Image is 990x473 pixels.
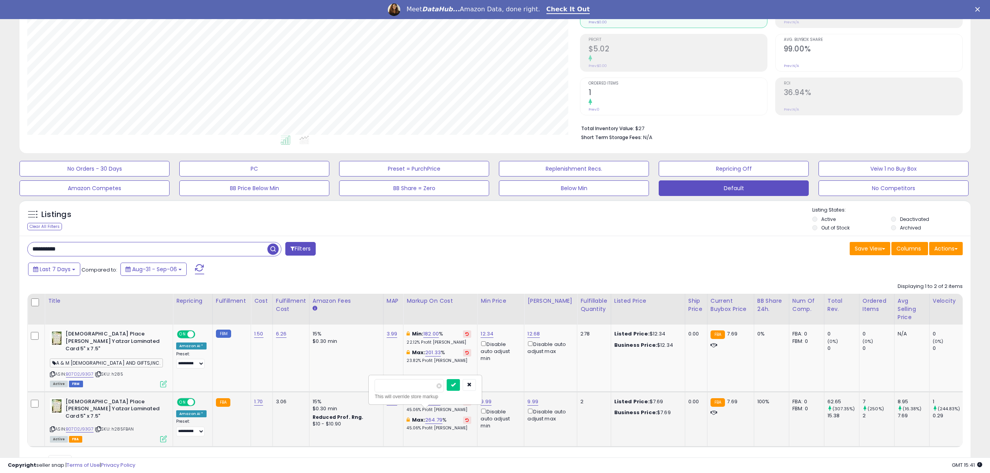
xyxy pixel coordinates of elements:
div: ASIN: [50,398,167,441]
div: Amazon AI * [176,410,207,417]
b: [DEMOGRAPHIC_DATA] Place [PERSON_NAME] Yatzar Laminated Card 5" x 7.5" [65,398,160,422]
div: $0.30 min [313,338,377,345]
div: 15% [313,330,377,337]
small: Prev: N/A [784,64,799,68]
b: Max: [412,416,426,424]
div: % [407,417,471,431]
div: Meet Amazon Data, done right. [407,5,540,13]
b: Reduced Prof. Rng. [313,414,364,420]
button: Veiw 1 no Buy Box [819,161,969,176]
div: $12.34 [614,330,679,337]
button: Save View [850,242,890,255]
div: 100% [757,398,783,405]
button: Filters [285,242,316,256]
label: Active [821,216,836,222]
p: 22.12% Profit [PERSON_NAME] [407,340,471,345]
div: % [407,330,471,345]
div: 7 [863,398,894,405]
div: Fulfillment [216,297,247,305]
span: 2025-09-14 15:41 GMT [952,461,982,469]
button: BB Price Below Min [179,180,329,196]
div: Avg Selling Price [898,297,926,321]
th: The percentage added to the cost of goods (COGS) that forms the calculator for Min & Max prices. [403,294,477,325]
div: Listed Price [614,297,682,305]
small: Prev: $0.00 [589,20,607,25]
span: A & M [DEMOGRAPHIC_DATA] AND GIFTS,INC. [50,358,163,367]
b: Min: [412,398,424,405]
span: 7.69 [727,398,737,405]
a: 9.99 [527,398,538,406]
div: 62.65 [827,398,859,405]
button: Actions [929,242,963,255]
span: | SKU: h285FBAN [95,426,134,432]
small: FBM [216,330,231,338]
a: Privacy Policy [101,461,135,469]
h2: $5.02 [589,44,767,55]
div: 278 [580,330,605,337]
span: Compared to: [81,266,117,274]
label: Out of Stock [821,224,850,231]
button: No Competitors [819,180,969,196]
b: Total Inventory Value: [581,125,634,132]
small: FBA [216,398,230,407]
a: 182.00 [423,330,439,338]
div: Disable auto adjust min [481,407,518,430]
small: (0%) [933,338,944,344]
small: FBA [711,398,725,407]
div: $0.30 min [313,405,377,412]
a: 12.34 [481,330,493,338]
span: 7.69 [727,330,737,337]
div: 0.29 [933,412,964,419]
img: 51Tkci1kPHL._SL40_.jpg [50,398,64,414]
div: Current Buybox Price [711,297,751,313]
b: Short Term Storage Fees: [581,134,642,141]
a: 1.70 [254,398,263,406]
a: 1.50 [254,330,263,338]
div: 0 [863,345,894,352]
a: 264.79 [425,416,442,424]
span: Avg. Buybox Share [784,38,962,42]
div: $7.69 [614,398,679,405]
div: seller snap | | [8,462,135,469]
a: 9.99 [481,398,491,406]
div: Fulfillment Cost [276,297,306,313]
div: Cost [254,297,269,305]
div: Clear All Filters [27,223,62,230]
b: Max: [412,349,426,356]
div: FBA: 0 [792,330,818,337]
div: Amazon Fees [313,297,380,305]
span: Columns [896,245,921,252]
div: 2 [863,412,894,419]
a: B07D2J93G7 [66,371,94,378]
b: Listed Price: [614,398,650,405]
div: Fulfillable Quantity [580,297,607,313]
div: 0 [827,345,859,352]
div: FBA: 0 [792,398,818,405]
h5: Listings [41,209,71,220]
div: N/A [898,330,923,337]
small: (244.83%) [938,406,960,412]
a: 3.99 [387,330,398,338]
div: 0.00 [688,398,701,405]
a: 12.68 [527,330,540,338]
span: Aug-31 - Sep-06 [132,265,177,273]
button: Repricing Off [659,161,809,176]
div: Num of Comp. [792,297,821,313]
div: FBM: 0 [792,338,818,345]
div: Displaying 1 to 2 of 2 items [898,283,963,290]
span: Profit [589,38,767,42]
div: 0 [827,330,859,337]
span: | SKU: h285 [95,371,123,377]
button: PC [179,161,329,176]
div: Markup on Cost [407,297,474,305]
a: Terms of Use [67,461,100,469]
a: 6.26 [276,330,287,338]
small: Prev: N/A [784,20,799,25]
div: 1 [933,398,964,405]
small: (307.35%) [833,406,855,412]
i: Revert to store-level Max Markup [465,418,469,422]
label: Deactivated [900,216,929,222]
div: $12.34 [614,342,679,349]
span: All listings currently available for purchase on Amazon [50,436,68,443]
div: [PERSON_NAME] [527,297,574,305]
